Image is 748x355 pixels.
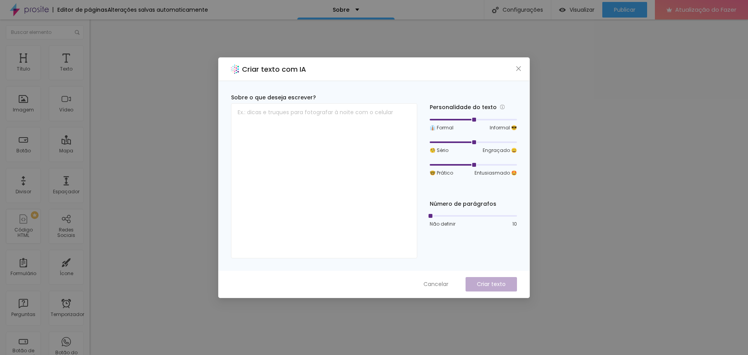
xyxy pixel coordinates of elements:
[492,7,499,13] img: Ícone
[57,226,75,238] font: Redes Sociais
[512,221,517,227] font: 10
[559,7,566,13] img: view-1.svg
[430,103,497,111] font: Personalidade do texto
[59,147,73,154] font: Mapa
[490,124,517,131] font: Informal 😎
[416,277,456,291] button: Cancelar
[6,25,84,39] input: Buscar elemento
[242,64,306,74] font: Criar texto com IA
[60,65,72,72] font: Texto
[475,170,517,176] font: Entusiasmado 🤩
[430,147,448,154] font: 🧐 Sério
[60,270,73,277] font: Ícone
[430,200,496,208] font: Número de parágrafos
[430,124,453,131] font: 👔 Formal
[423,280,448,288] font: Cancelar
[90,19,748,355] iframe: Editor
[57,6,108,14] font: Editor de páginas
[551,2,602,18] button: Visualizar
[16,147,31,154] font: Botão
[430,170,453,176] font: 🤓 Prático
[515,64,523,72] button: Fechar
[59,106,73,113] font: Vídeo
[503,6,543,14] font: Configurações
[16,188,31,195] font: Divisor
[515,65,522,72] span: fechar
[570,6,595,14] font: Visualizar
[430,221,455,227] font: Não definir
[13,106,34,113] font: Imagem
[14,226,33,238] font: Código HTML
[108,6,208,14] font: Alterações salvas automaticamente
[614,6,635,14] font: Publicar
[75,30,79,35] img: Ícone
[53,188,79,195] font: Espaçador
[675,5,736,14] font: Atualização do Fazer
[602,2,647,18] button: Publicar
[231,94,316,101] font: Sobre o que deseja escrever?
[11,270,36,277] font: Formulário
[51,311,84,318] font: Temporizador
[17,65,30,72] font: Título
[333,6,349,14] font: Sobre
[11,311,35,318] font: Perguntas
[466,277,517,291] button: Criar texto
[483,147,517,154] font: Engraçado 😄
